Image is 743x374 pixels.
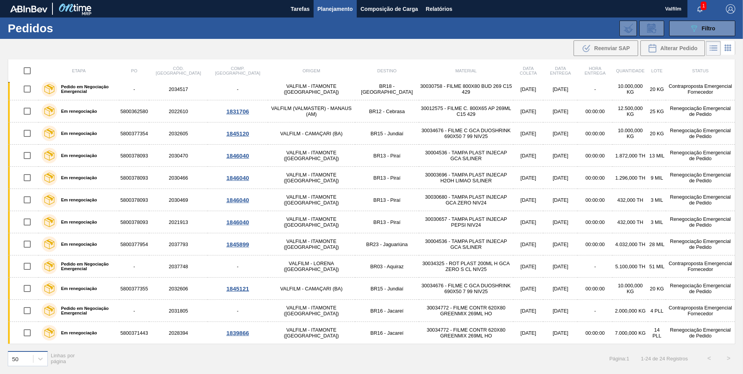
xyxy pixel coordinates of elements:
[612,278,648,300] td: 10.000,000 KG
[666,300,735,322] td: Contraproposta Emergencial Fornecedor
[57,306,116,315] label: Pedido em Negociação Emergencial
[609,356,629,362] span: Página : 1
[10,5,47,12] img: TNhmsLtSVTkK8tSr43FrP2fwEKptu5GPRR3wAAAABJRU5ErkJggg==
[648,278,666,300] td: 20 KG
[355,122,419,145] td: BR15 - Jundiaí
[268,145,355,167] td: VALFILM - ITAMONTE ([GEOGRAPHIC_DATA])
[355,145,419,167] td: BR13 - Piraí
[57,197,97,202] label: Em renegociação
[355,211,419,233] td: BR13 - Piraí
[699,349,719,368] button: <
[419,145,513,167] td: 30004536 - TAMPA PLAST INJECAP GCA S/LINER
[419,233,513,255] td: 30004536 - TAMPA PLAST INJECAP GCA S/LINER
[57,262,116,271] label: Pedido em Negociação Emergencial
[648,322,666,344] td: 14 PLL
[149,255,208,278] td: 2037748
[149,122,208,145] td: 2032605
[8,300,735,322] a: Pedido em Negociação Emergencial-2031805-VALFILM - ITAMONTE ([GEOGRAPHIC_DATA])BR16 - Jacareí3003...
[119,255,149,278] td: -
[616,68,644,73] span: Quantidade
[612,100,648,122] td: 12.500,000 KG
[268,211,355,233] td: VALFILM - ITAMONTE ([GEOGRAPHIC_DATA])
[119,167,149,189] td: 5800378093
[648,211,666,233] td: 3 MIL
[268,322,355,344] td: VALFILM - ITAMONTE ([GEOGRAPHIC_DATA])
[577,211,612,233] td: 00:00:00
[419,122,513,145] td: 30034676 - FILME C GCA DUOSHRINK 690X50 7 99 NIV25
[72,68,85,73] span: Etapa
[648,300,666,322] td: 4 PLL
[149,278,208,300] td: 2032606
[577,189,612,211] td: 00:00:00
[577,278,612,300] td: 00:00:00
[612,145,648,167] td: 1.872,000 TH
[543,145,577,167] td: [DATE]
[543,100,577,122] td: [DATE]
[648,100,666,122] td: 25 KG
[543,300,577,322] td: [DATE]
[377,68,397,73] span: Destino
[666,255,735,278] td: Contraproposta Emergencial Fornecedor
[209,241,267,248] div: 1845899
[640,40,705,56] button: Alterar Pedido
[687,3,712,14] button: Notificações
[574,40,638,56] button: Reenviar SAP
[513,211,544,233] td: [DATE]
[355,167,419,189] td: BR13 - Piraí
[268,167,355,189] td: VALFILM - ITAMONTE ([GEOGRAPHIC_DATA])
[149,233,208,255] td: 2037793
[577,122,612,145] td: 00:00:00
[543,189,577,211] td: [DATE]
[701,2,706,10] span: 1
[719,349,738,368] button: >
[119,211,149,233] td: 5800378093
[317,4,353,14] span: Planejamento
[639,21,664,36] div: Solicitação de Revisão de Pedidos
[513,122,544,145] td: [DATE]
[648,255,666,278] td: 51 MIL
[131,68,137,73] span: PO
[8,24,124,33] h1: Pedidos
[612,122,648,145] td: 10.000,000 KG
[577,322,612,344] td: 00:00:00
[355,255,419,278] td: BR03 - Aquiraz
[8,211,735,233] a: Em renegociação58003780932021913VALFILM - ITAMONTE ([GEOGRAPHIC_DATA])BR13 - Piraí30030657 - TAMP...
[666,211,735,233] td: Renegociação Emergencial de Pedido
[513,145,544,167] td: [DATE]
[612,300,648,322] td: 2.000,000 KG
[268,122,355,145] td: VALFILM - CAMAÇARI (BA)
[119,78,149,100] td: -
[209,108,267,115] div: 1831706
[268,255,355,278] td: VALFILM - LORENA ([GEOGRAPHIC_DATA])
[648,145,666,167] td: 13 MIL
[648,233,666,255] td: 28 MIL
[209,130,267,137] div: 1845120
[149,78,208,100] td: 2034517
[8,189,735,211] a: Em renegociação58003780932030469VALFILM - ITAMONTE ([GEOGRAPHIC_DATA])BR13 - Piraí30030680 - TAMP...
[419,189,513,211] td: 30030680 - TAMPA PLAST INJECAP GCA ZERO NIV24
[209,219,267,225] div: 1846040
[419,100,513,122] td: 30012575 - FILME C. 800X65 AP 269ML C15 429
[209,330,267,336] div: 1839866
[268,278,355,300] td: VALFILM - CAMAÇARI (BA)
[513,100,544,122] td: [DATE]
[355,78,419,100] td: BR18 - [GEOGRAPHIC_DATA]
[577,300,612,322] td: -
[119,122,149,145] td: 5800377354
[612,78,648,100] td: 10.000,000 KG
[119,233,149,255] td: 5800377954
[550,66,571,75] span: Data entrega
[666,145,735,167] td: Renegociação Emergencial de Pedido
[355,278,419,300] td: BR15 - Jundiaí
[8,100,735,122] a: Em renegociação58003625802022610VALFILM (VALMASTER) - MANAUS (AM)BR12 - Cebrasa30012575 - FILME C...
[355,322,419,344] td: BR16 - Jacareí
[520,66,537,75] span: Data coleta
[612,189,648,211] td: 432,000 TH
[612,211,648,233] td: 432,000 TH
[355,233,419,255] td: BR23 - Jaguariúna
[149,100,208,122] td: 2022610
[726,4,735,14] img: Logout
[119,145,149,167] td: 5800378093
[149,189,208,211] td: 2030469
[543,122,577,145] td: [DATE]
